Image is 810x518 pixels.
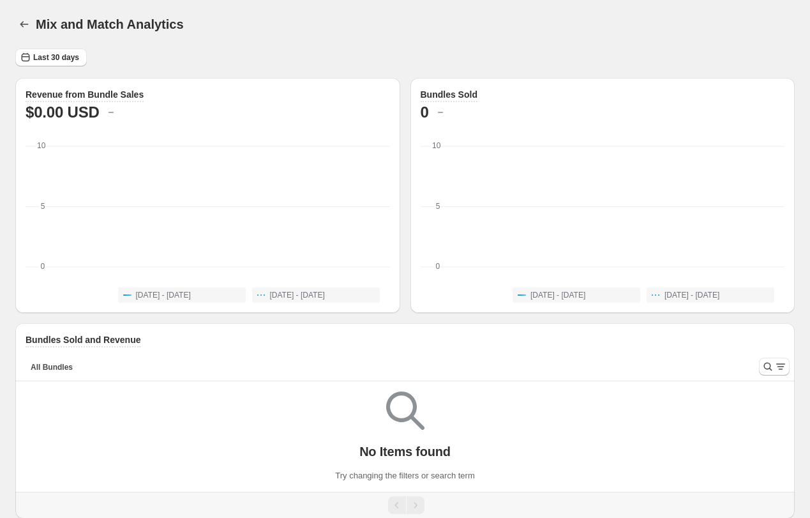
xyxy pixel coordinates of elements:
[37,141,46,150] text: 10
[335,469,474,482] p: Try changing the filters or search term
[386,392,424,430] img: Empty search results
[432,141,441,150] text: 10
[664,290,719,300] span: [DATE] - [DATE]
[41,262,45,271] text: 0
[647,287,774,303] button: [DATE] - [DATE]
[15,492,795,518] nav: Pagination
[15,49,87,66] button: Last 30 days
[118,287,246,303] button: [DATE] - [DATE]
[530,290,585,300] span: [DATE] - [DATE]
[33,52,79,63] span: Last 30 days
[435,202,440,211] text: 5
[252,287,380,303] button: [DATE] - [DATE]
[26,88,144,101] h3: Revenue from Bundle Sales
[421,102,429,123] h2: 0
[136,290,191,300] span: [DATE] - [DATE]
[513,287,640,303] button: [DATE] - [DATE]
[759,358,790,376] button: Search and filter results
[359,444,451,459] p: No Items found
[26,333,140,346] h3: Bundles Sold and Revenue
[435,262,440,271] text: 0
[36,17,184,32] h1: Mix and Match Analytics
[26,102,100,123] h2: $0.00 USD
[421,88,477,101] h3: Bundles Sold
[270,290,325,300] span: [DATE] - [DATE]
[31,362,73,372] span: All Bundles
[41,202,45,211] text: 5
